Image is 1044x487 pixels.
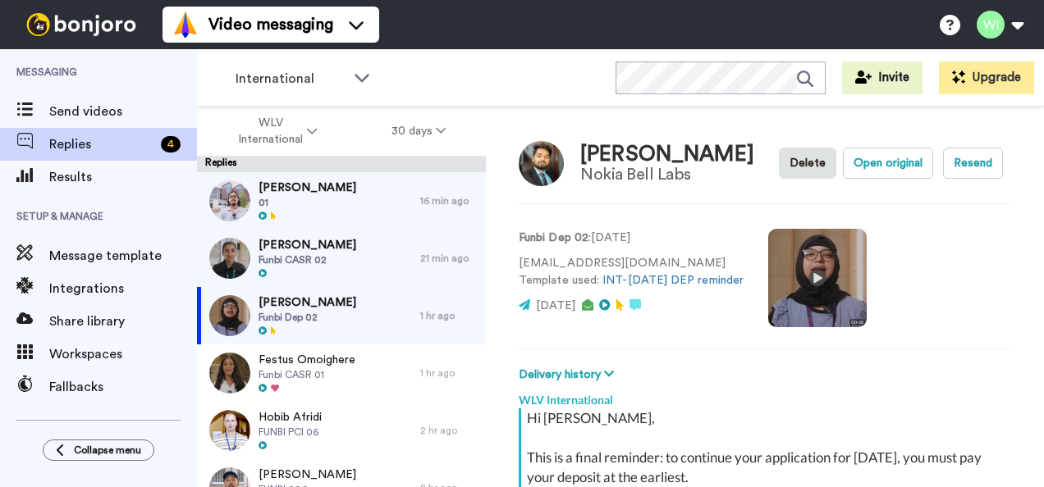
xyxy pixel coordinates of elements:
[200,108,355,154] button: WLV International
[259,467,356,483] span: [PERSON_NAME]
[259,409,322,426] span: Hobib Afridi
[209,295,250,336] img: 94fa5eca-16e8-43c4-ab44-e3af1d854f4f-thumb.jpg
[519,366,619,384] button: Delivery history
[197,172,486,230] a: [PERSON_NAME]0116 min ago
[259,352,355,368] span: Festus Omoighere
[49,167,197,187] span: Results
[259,180,356,196] span: [PERSON_NAME]
[842,61,923,94] button: Invite
[209,238,250,279] img: f1089aba-73b9-4612-a70f-95a4e4abc070-thumb.jpg
[259,196,356,209] span: 01
[779,148,836,179] button: Delete
[43,439,154,461] button: Collapse menu
[420,366,478,380] div: 1 hr ago
[20,13,143,36] img: bj-logo-header-white.svg
[209,353,250,394] img: 18c8c6cf-73b7-44df-959e-9da70d9e2fcd-thumb.jpg
[197,287,486,344] a: [PERSON_NAME]Funbi Dep 021 hr ago
[197,344,486,402] a: Festus OmoighereFunbi CASR 011 hr ago
[237,115,304,148] span: WLV International
[208,13,333,36] span: Video messaging
[49,102,197,121] span: Send videos
[519,255,744,289] p: [EMAIL_ADDRESS][DOMAIN_NAME] Template used:
[197,402,486,459] a: Hobib AfridiFUNBI PCI 062 hr ago
[602,275,744,286] a: INT-[DATE] DEP reminder
[420,309,478,322] div: 1 hr ago
[420,424,478,437] div: 2 hr ago
[49,134,154,154] span: Replies
[197,230,486,287] a: [PERSON_NAME]Funbi CASR 0221 min ago
[259,368,355,381] span: Funbi CASR 01
[519,230,744,247] p: : [DATE]
[209,180,250,221] img: 4b3e8905-0190-41fe-ad1e-473d27afb39b-thumb.jpg
[259,311,356,324] span: Funbi Dep 02
[49,344,197,364] span: Workspaces
[519,141,564,186] img: Image of Rohith Venkata
[49,312,197,331] span: Share library
[259,237,356,253] span: [PERSON_NAME]
[580,143,754,166] div: [PERSON_NAME]
[197,156,486,172] div: Replies
[74,444,141,457] span: Collapse menu
[420,252,478,265] div: 21 min ago
[161,136,181,152] div: 4
[943,148,1003,179] button: Resend
[209,410,250,451] img: d5f57e52-3689-4f64-80e9-2fa2201437f8-thumb.jpg
[259,426,322,439] span: FUNBI PCI 06
[519,384,1011,408] div: WLV International
[519,232,588,243] strong: Funbi Dep 02
[49,246,197,266] span: Message template
[259,294,356,311] span: [PERSON_NAME]
[580,166,754,184] div: Nokia Bell Labs
[355,116,483,146] button: 30 days
[420,194,478,207] div: 16 min ago
[259,253,356,266] span: Funbi CASR 02
[172,11,199,38] img: vm-color.svg
[49,377,197,397] span: Fallbacks
[536,300,575,312] span: [DATE]
[236,69,346,89] span: International
[843,148,933,179] button: Open original
[49,279,197,298] span: Integrations
[939,61,1034,94] button: Upgrade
